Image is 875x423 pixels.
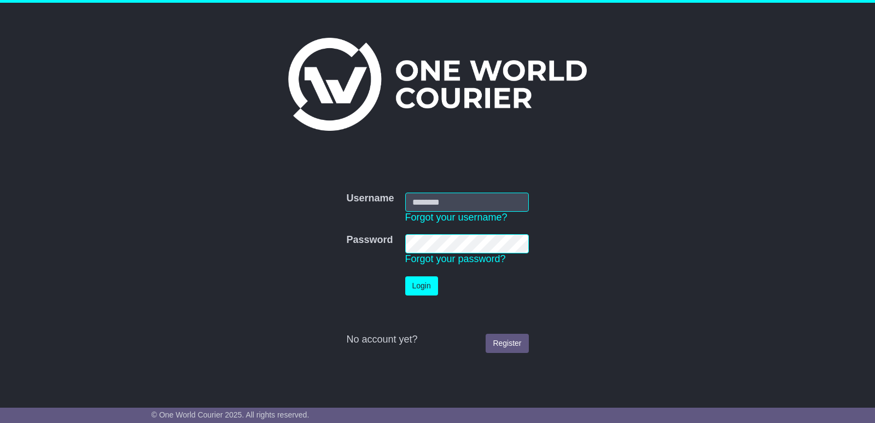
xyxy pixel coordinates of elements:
[288,38,587,131] img: One World
[346,334,528,346] div: No account yet?
[405,212,507,223] a: Forgot your username?
[151,410,310,419] span: © One World Courier 2025. All rights reserved.
[405,276,438,295] button: Login
[486,334,528,353] a: Register
[405,253,506,264] a: Forgot your password?
[346,193,394,205] label: Username
[346,234,393,246] label: Password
